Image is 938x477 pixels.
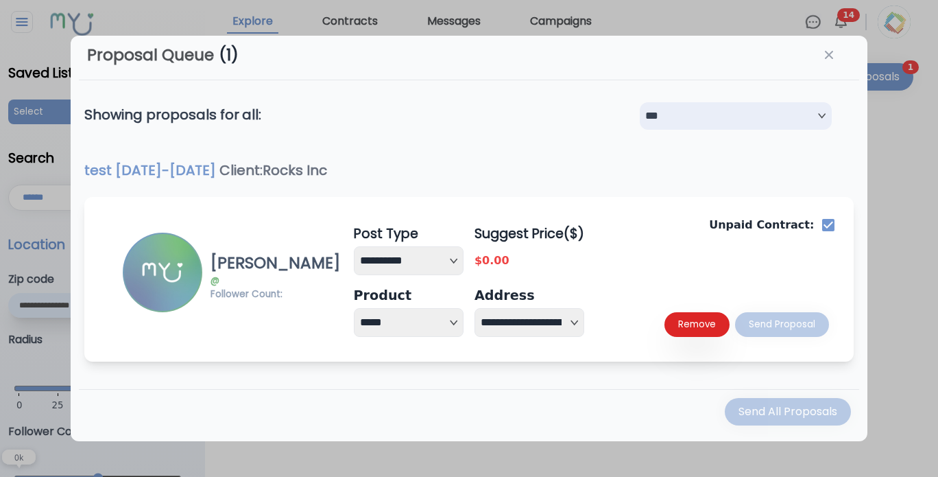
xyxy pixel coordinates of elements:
div: Send All Proposals [738,404,837,420]
p: $0.00 [474,253,584,269]
div: Send Proposal [749,318,815,331]
h2: Proposal Queue [87,44,214,66]
button: Remove [664,312,730,337]
a: @ [211,274,219,287]
span: (1) [219,44,239,66]
div: Address [474,286,584,305]
p: Unpaid Contract: [709,217,814,233]
h2: Showing proposals for [84,100,261,130]
img: Profile [124,234,201,311]
h4: Post Type [354,224,464,244]
button: Send Proposal [735,312,829,337]
h2: test [DATE] - [DATE] [84,160,854,181]
h4: Suggest Price($) [474,224,584,244]
h3: Follower Count: [211,288,340,301]
div: Remove [678,318,716,331]
h3: [PERSON_NAME] [211,252,340,274]
div: all : [242,108,261,121]
div: Product [354,286,464,305]
span: Client: Rocks Inc [219,161,327,180]
button: Send All Proposals [725,398,851,426]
